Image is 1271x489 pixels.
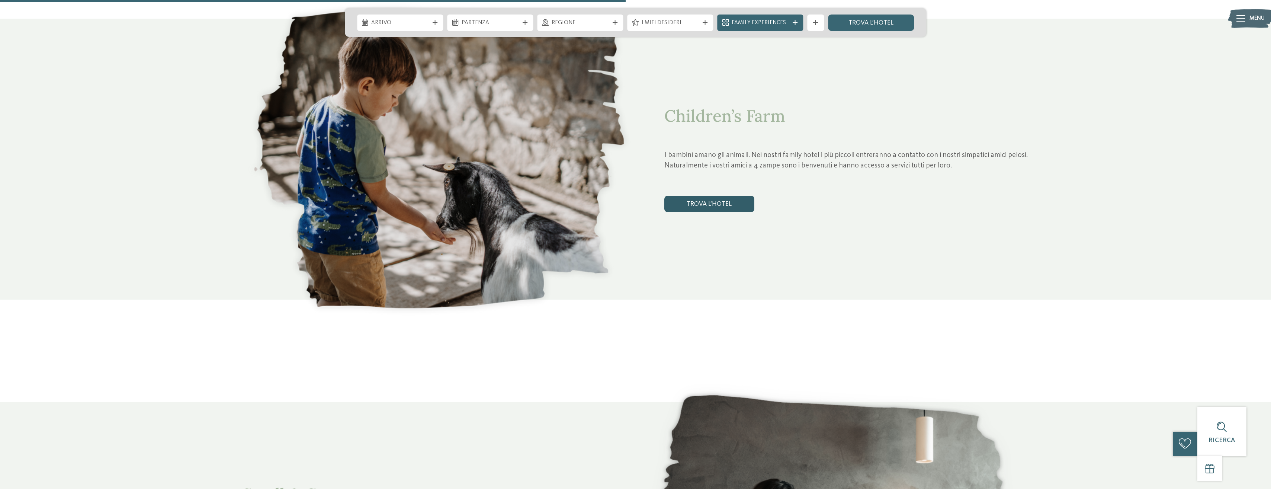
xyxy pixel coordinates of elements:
span: Arrivo [371,19,429,27]
a: trova l’hotel [664,196,754,212]
span: Children’s Farm [664,105,785,126]
span: Partenza [462,19,519,27]
span: I miei desideri [642,19,699,27]
span: Ricerca [1209,437,1235,444]
span: Regione [552,19,609,27]
a: trova l’hotel [828,15,914,31]
span: Family Experiences [732,19,789,27]
p: I bambini amano gli animali. Nei nostri family hotel i più piccoli entreranno a contatto con i no... [664,150,1029,171]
